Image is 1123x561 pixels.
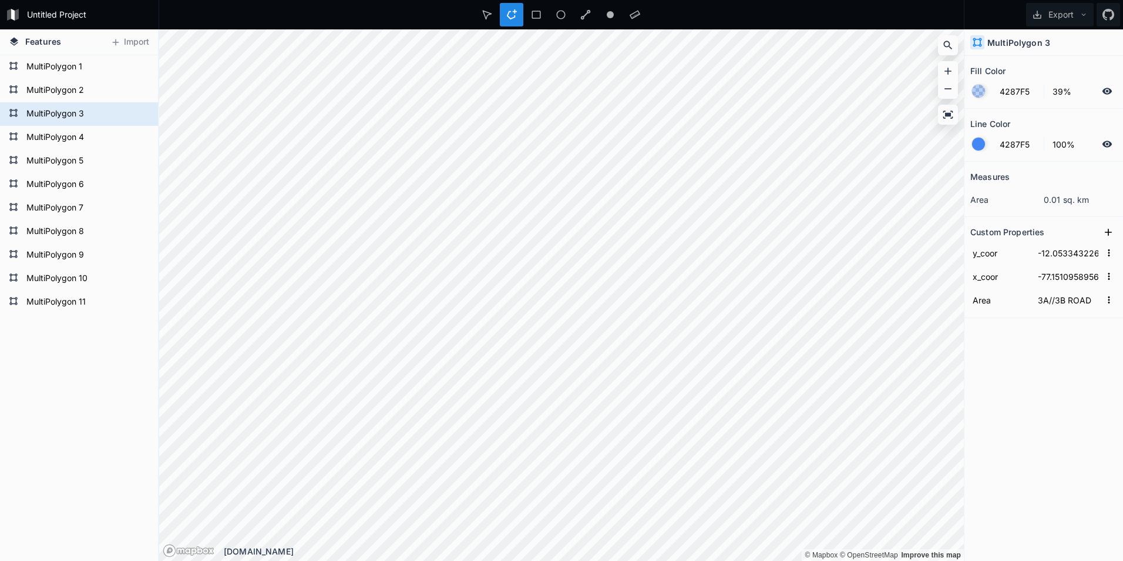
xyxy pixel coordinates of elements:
a: Mapbox logo [163,544,214,557]
button: Import [105,33,155,52]
span: Features [25,35,61,48]
h2: Measures [970,168,1010,186]
a: OpenStreetMap [840,551,898,559]
button: Export [1026,3,1094,26]
dd: 0.01 sq. km [1044,193,1117,206]
a: Map feedback [901,551,961,559]
input: Name [970,244,1030,262]
h4: MultiPolygon 3 [987,36,1050,49]
h2: Custom Properties [970,223,1044,241]
dt: area [970,193,1044,206]
a: Mapbox [805,551,838,559]
div: [DOMAIN_NAME] [224,545,964,557]
input: Empty [1035,291,1101,309]
h2: Line Color [970,115,1010,133]
input: Name [970,268,1030,285]
input: Empty [1035,268,1101,285]
input: Empty [1035,244,1101,262]
h2: Fill Color [970,62,1006,80]
input: Name [970,291,1030,309]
